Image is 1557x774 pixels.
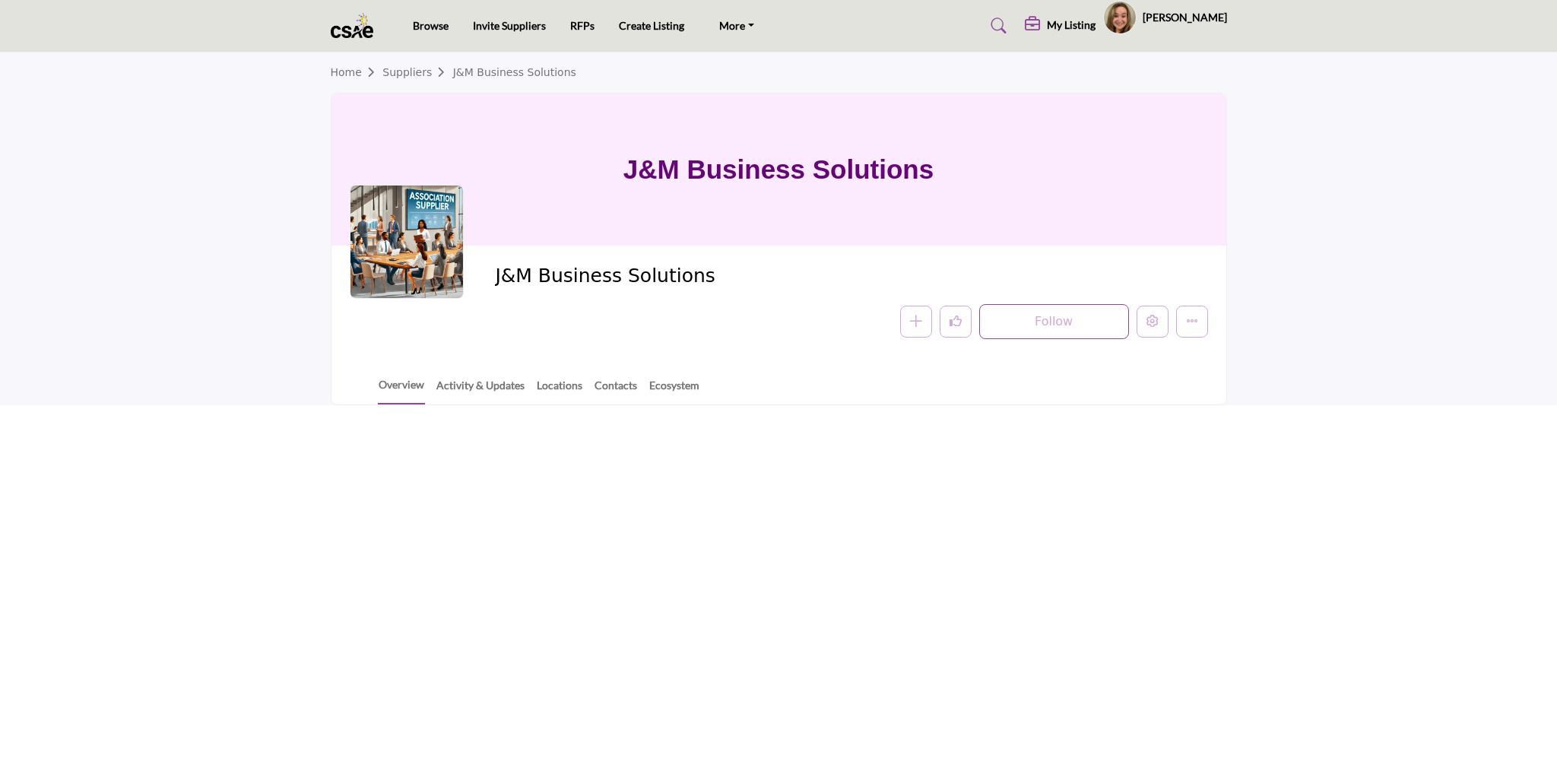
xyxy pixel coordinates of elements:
a: Invite Suppliers [473,19,546,32]
button: Show hide supplier dropdown [1103,1,1137,34]
a: Create Listing [619,19,684,32]
div: My Listing [1025,17,1096,35]
a: Contacts [594,377,638,404]
button: Edit company [1137,306,1169,338]
button: Follow [979,304,1129,339]
a: Locations [536,377,583,404]
h5: [PERSON_NAME] [1143,10,1227,25]
a: J&M Business Solutions [453,66,576,78]
a: Home [331,66,383,78]
h1: J&M Business Solutions [623,94,934,246]
a: Suppliers [382,66,452,78]
a: Activity & Updates [436,377,525,404]
a: More [709,15,765,36]
button: Like [940,306,972,338]
a: Search [976,14,1016,38]
a: Overview [378,376,425,404]
a: RFPs [570,19,595,32]
a: Ecosystem [648,377,700,404]
h5: My Listing [1047,18,1096,32]
button: More details [1176,306,1208,338]
span: J&M Business Solutions [495,264,838,289]
a: Browse [413,19,449,32]
img: site Logo [331,13,382,38]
